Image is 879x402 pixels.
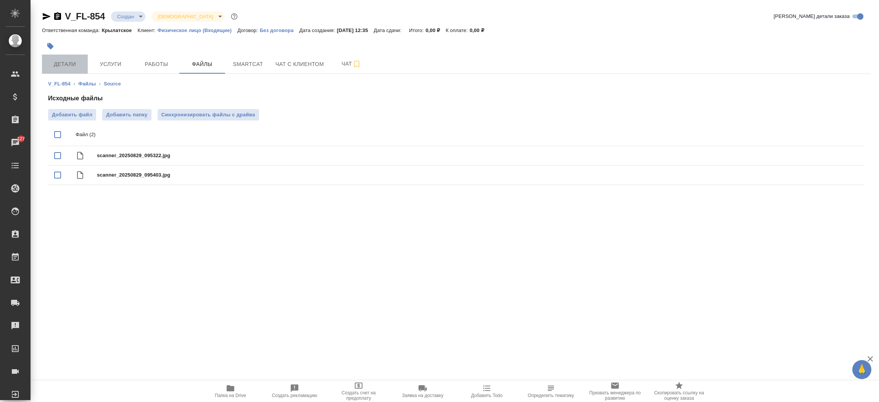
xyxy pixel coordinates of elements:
p: К оплате: [446,27,470,33]
a: Source [104,81,121,87]
span: Добавить файл [52,111,92,119]
span: Услуги [92,59,129,69]
span: Файлы [184,59,221,69]
div: Создан [151,11,224,22]
span: Чат [333,59,370,69]
span: Синхронизировать файлы с драйва [161,111,255,119]
span: scanner_20250829_095403.jpg [97,171,858,179]
button: Добавить папку [102,109,151,121]
p: 0,00 ₽ [425,27,446,33]
button: 🙏 [852,360,871,379]
button: Создан [115,13,136,20]
span: Работы [138,59,175,69]
p: Дата сдачи: [374,27,403,33]
span: 🙏 [855,362,868,378]
p: Крылатское [102,27,138,33]
button: Скопировать ссылку [53,12,62,21]
label: Добавить файл [48,109,96,121]
span: scanner_20250829_095322.jpg [97,152,858,159]
p: 0,00 ₽ [470,27,490,33]
h4: Исходные файлы [48,94,865,103]
p: Итого: [409,27,425,33]
a: Физическое лицо (Входящие) [158,27,238,33]
p: Договор: [237,27,260,33]
a: Без договора [260,27,299,33]
span: Детали [47,59,83,69]
button: Скопировать ссылку для ЯМессенджера [42,12,51,21]
li: ‹ [99,80,101,88]
a: V_FL-854 [65,11,105,21]
div: Создан [111,11,145,22]
p: Клиент: [137,27,157,33]
a: Файлы [78,81,96,87]
button: Доп статусы указывают на важность/срочность заказа [229,11,239,21]
span: Чат с клиентом [275,59,324,69]
p: Дата создания: [299,27,337,33]
span: 127 [13,135,30,143]
a: 127 [2,133,29,152]
p: Файл (2) [76,131,858,138]
p: [DATE] 12:35 [337,27,374,33]
span: [PERSON_NAME] детали заказа [774,13,850,20]
svg: Подписаться [352,59,361,69]
button: Синхронизировать файлы с драйва [158,109,259,121]
nav: breadcrumb [48,80,865,88]
span: Smartcat [230,59,266,69]
li: ‹ [74,80,75,88]
button: [DEMOGRAPHIC_DATA] [155,13,215,20]
span: Добавить папку [106,111,147,119]
a: V_FL-854 [48,81,71,87]
p: Ответственная команда: [42,27,102,33]
button: Добавить тэг [42,38,59,55]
